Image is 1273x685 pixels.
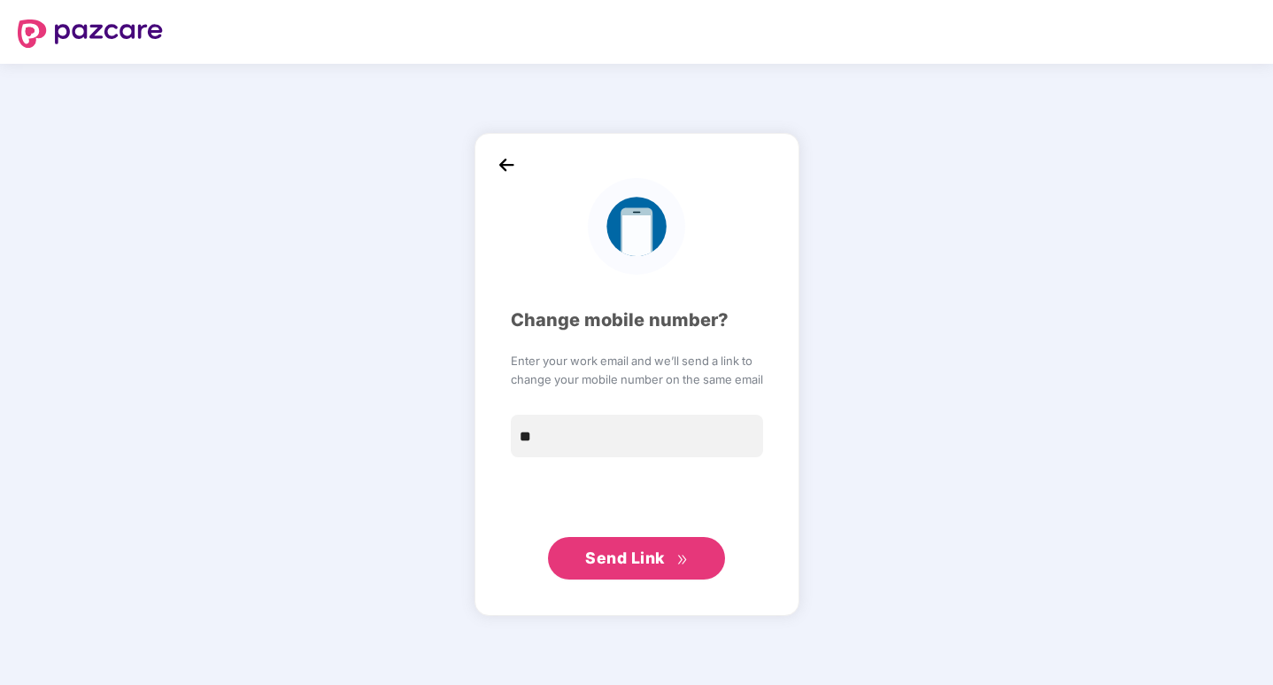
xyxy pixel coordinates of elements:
[585,549,665,567] span: Send Link
[548,537,725,580] button: Send Linkdouble-right
[493,152,520,178] img: back_icon
[676,554,688,565] span: double-right
[511,307,763,334] div: Change mobile number?
[511,352,763,370] span: Enter your work email and we’ll send a link to
[18,19,163,48] img: logo
[511,370,763,388] span: change your mobile number on the same email
[588,178,684,275] img: logo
